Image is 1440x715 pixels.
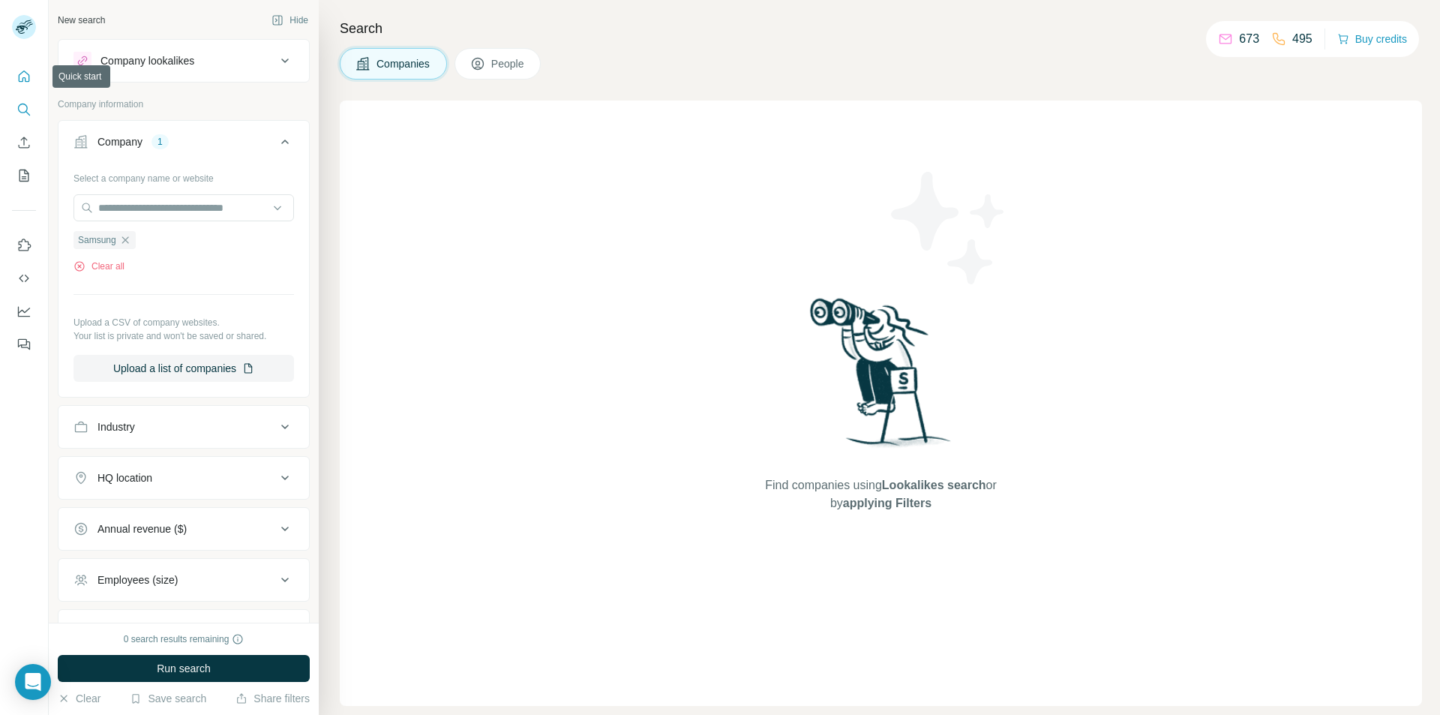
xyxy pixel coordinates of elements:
[73,316,294,329] p: Upload a CSV of company websites.
[1292,30,1312,48] p: 495
[12,331,36,358] button: Feedback
[803,294,959,461] img: Surfe Illustration - Woman searching with binoculars
[1239,30,1259,48] p: 673
[261,9,319,32] button: Hide
[58,409,309,445] button: Industry
[97,134,142,149] div: Company
[97,419,135,434] div: Industry
[100,53,194,68] div: Company lookalikes
[97,521,187,536] div: Annual revenue ($)
[58,655,310,682] button: Run search
[97,572,178,587] div: Employees (size)
[58,460,309,496] button: HQ location
[73,329,294,343] p: Your list is private and won't be saved or shared.
[151,135,169,149] div: 1
[58,613,309,649] button: Technologies
[58,691,100,706] button: Clear
[12,129,36,156] button: Enrich CSV
[843,497,931,509] span: applying Filters
[58,124,309,166] button: Company1
[376,56,431,71] span: Companies
[491,56,526,71] span: People
[58,98,310,111] p: Company information
[882,479,986,491] span: Lookalikes search
[73,260,124,273] button: Clear all
[1337,29,1407,50] button: Buy credits
[58,511,309,547] button: Annual revenue ($)
[58,43,309,79] button: Company lookalikes
[760,476,1000,512] span: Find companies using or by
[58,562,309,598] button: Employees (size)
[340,18,1422,39] h4: Search
[78,233,116,247] span: Samsung
[12,232,36,259] button: Use Surfe on LinkedIn
[881,161,1016,296] img: Surfe Illustration - Stars
[58,14,105,27] div: New search
[130,691,206,706] button: Save search
[73,166,294,185] div: Select a company name or website
[12,265,36,292] button: Use Surfe API
[97,470,152,485] div: HQ location
[12,162,36,189] button: My lists
[73,355,294,382] button: Upload a list of companies
[15,664,51,700] div: Open Intercom Messenger
[235,691,310,706] button: Share filters
[12,96,36,123] button: Search
[157,661,211,676] span: Run search
[12,63,36,90] button: Quick start
[12,298,36,325] button: Dashboard
[124,632,244,646] div: 0 search results remaining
